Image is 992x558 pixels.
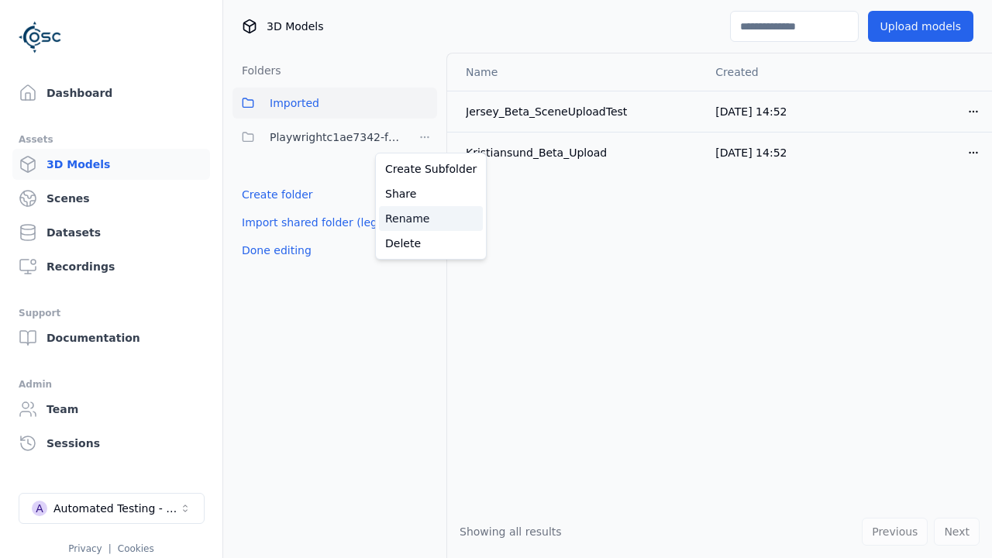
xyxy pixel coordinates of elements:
a: Create Subfolder [379,157,483,181]
a: Rename [379,206,483,231]
a: Share [379,181,483,206]
a: Delete [379,231,483,256]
